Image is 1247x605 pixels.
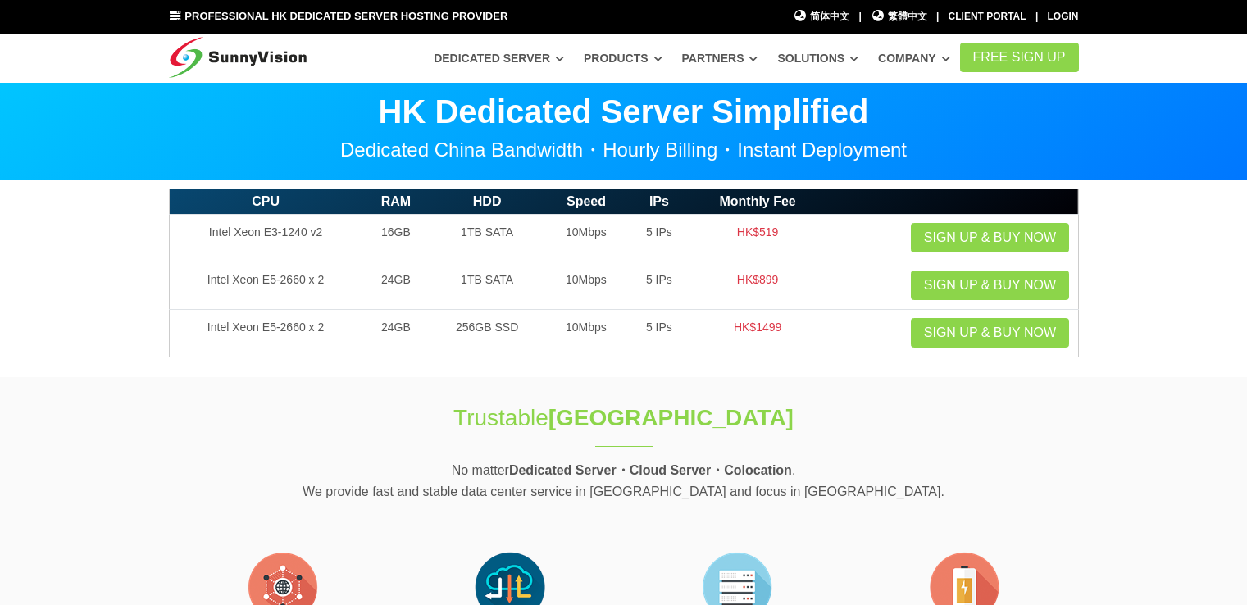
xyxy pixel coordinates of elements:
a: Company [878,43,950,73]
td: Intel Xeon E5-2660 x 2 [169,262,362,309]
a: Sign up & Buy Now [911,223,1069,252]
td: 5 IPs [628,309,690,357]
a: Products [584,43,662,73]
th: IPs [628,189,690,215]
td: 10Mbps [544,309,628,357]
td: 16GB [362,214,430,262]
td: HK$899 [690,262,825,309]
a: Login [1048,11,1079,22]
th: CPU [169,189,362,215]
p: Dedicated China Bandwidth・Hourly Billing・Instant Deployment [169,140,1079,160]
li: | [858,9,861,25]
th: RAM [362,189,430,215]
a: FREE Sign Up [960,43,1079,72]
a: Dedicated Server [434,43,564,73]
li: | [1035,9,1038,25]
span: Professional HK Dedicated Server Hosting Provider [184,10,507,22]
td: 1TB SATA [430,262,544,309]
p: HK Dedicated Server Simplified [169,95,1079,128]
strong: Dedicated Server・Cloud Server・Colocation [509,463,792,477]
td: 10Mbps [544,214,628,262]
p: No matter . We provide fast and stable data center service in [GEOGRAPHIC_DATA] and focus in [GEO... [169,460,1079,502]
td: HK$1499 [690,309,825,357]
a: 繁體中文 [871,9,927,25]
td: 5 IPs [628,262,690,309]
a: Partners [682,43,758,73]
td: HK$519 [690,214,825,262]
td: 256GB SSD [430,309,544,357]
td: 24GB [362,309,430,357]
a: Sign up & Buy Now [911,318,1069,348]
th: Speed [544,189,628,215]
li: | [936,9,939,25]
td: 1TB SATA [430,214,544,262]
a: Solutions [777,43,858,73]
a: Client Portal [949,11,1026,22]
strong: [GEOGRAPHIC_DATA] [548,405,794,430]
a: Sign up & Buy Now [911,271,1069,300]
td: 24GB [362,262,430,309]
th: Monthly Fee [690,189,825,215]
td: Intel Xeon E5-2660 x 2 [169,309,362,357]
h1: Trustable [351,402,897,434]
td: Intel Xeon E3-1240 v2 [169,214,362,262]
td: 5 IPs [628,214,690,262]
td: 10Mbps [544,262,628,309]
a: 简体中文 [794,9,850,25]
th: HDD [430,189,544,215]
